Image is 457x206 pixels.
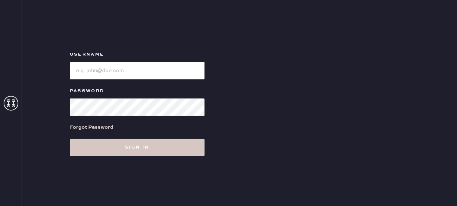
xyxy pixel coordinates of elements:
label: Username [70,50,205,59]
label: Password [70,87,205,95]
button: Sign in [70,139,205,156]
a: Forgot Password [70,116,113,139]
div: Forgot Password [70,123,113,131]
input: e.g. john@doe.com [70,62,205,79]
